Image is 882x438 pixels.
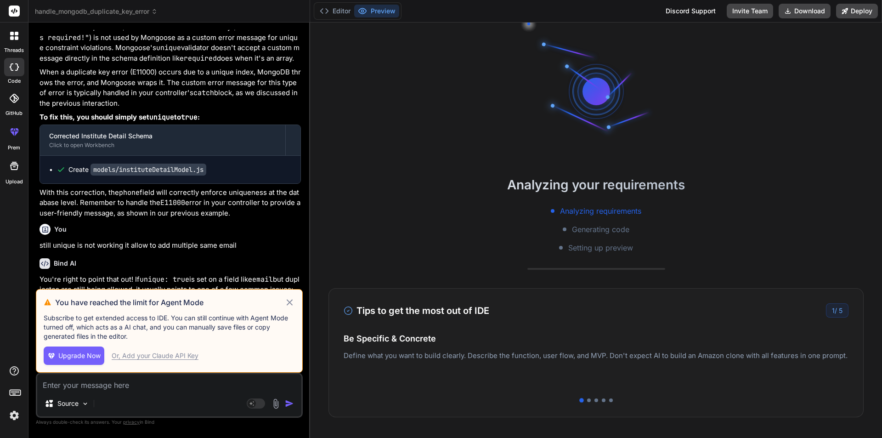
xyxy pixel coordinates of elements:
p: Always double-check its answers. Your in Bind [36,418,303,427]
code: true [181,113,198,122]
img: attachment [271,398,281,409]
img: settings [6,408,22,423]
p: With this correction, the field will correctly enforce uniqueness at the database level. Remember... [40,188,301,219]
label: code [8,77,21,85]
button: Download [779,4,831,18]
label: Upload [6,178,23,186]
span: Generating code [572,224,629,235]
span: privacy [123,419,140,425]
button: Deploy [836,4,878,18]
span: 1 [832,307,835,314]
div: Click to open Workbench [49,142,276,149]
p: still unique is not working it allow to add multiple same email [40,240,301,251]
label: prem [8,144,20,152]
button: Editor [316,5,354,17]
img: Pick Models [81,400,89,408]
h6: Bind AI [54,259,76,268]
div: Corrected Institute Detail Schema [49,131,276,141]
p: Subscribe to get extended access to IDE. You can still continue with Agent Mode turned off, which... [44,313,295,341]
code: email [252,275,273,284]
div: Create [68,165,206,174]
button: Corrected Institute Detail SchemaClick to open Workbench [40,125,285,155]
code: phone [119,188,140,197]
h3: You have reached the limit for Agent Mode [55,297,284,308]
h3: Tips to get the most out of IDE [344,304,489,318]
button: Preview [354,5,399,17]
code: models/instituteDetailModel.js [90,164,206,176]
h2: Analyzing your requirements [310,175,882,194]
span: Upgrade Now [58,351,101,360]
code: catch [193,88,214,97]
button: Upgrade Now [44,347,104,365]
strong: To fix this, you should simply set to : [40,113,200,121]
h6: You [54,225,67,234]
p: When a duplicate key error (E11000) occurs due to a unique index, MongoDB throws the error, and M... [40,67,301,108]
p: You're right to point that out! If is set on a field like but duplicates are still being allowed,... [40,274,301,295]
code: unique [149,113,174,122]
span: Analyzing requirements [560,205,641,216]
img: icon [285,399,294,408]
p: Source [57,399,79,408]
code: required [184,54,217,63]
span: handle_mongodb_duplicate_key_error [35,7,158,16]
p: You've provided . While this array is a "truthy" value in JavaScript, which might lead Mongoose t... [40,1,301,63]
div: Discord Support [660,4,721,18]
code: unique [156,43,181,52]
div: / [826,303,848,318]
span: 5 [839,307,842,314]
code: E11000 [160,198,185,207]
label: threads [4,46,24,54]
code: "Phone number is required!" [40,23,297,42]
span: Setting up preview [568,242,633,253]
code: unique: true [140,275,189,284]
label: GitHub [6,109,23,117]
h4: Be Specific & Concrete [344,332,848,345]
div: Or, Add your Claude API Key [112,351,198,360]
button: Invite Team [727,4,773,18]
